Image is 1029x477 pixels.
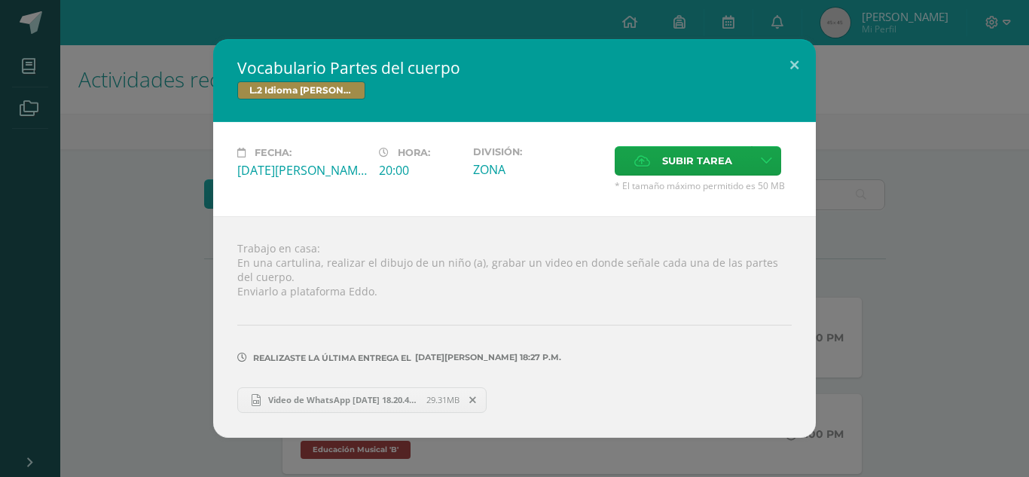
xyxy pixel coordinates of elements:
span: Realizaste la última entrega el [253,353,411,363]
div: Trabajo en casa: En una cartulina, realizar el dibujo de un niño (a), grabar un video en donde se... [213,216,816,437]
span: Video de WhatsApp [DATE] 18.20.45_bc65e14f.mp4 [261,394,426,405]
span: * El tamaño máximo permitido es 50 MB [615,179,792,192]
span: L.2 Idioma [PERSON_NAME] [237,81,365,99]
button: Close (Esc) [773,39,816,90]
span: Subir tarea [662,147,732,175]
span: 29.31MB [426,394,460,405]
div: [DATE][PERSON_NAME] [237,162,367,179]
div: ZONA [473,161,603,178]
a: Video de WhatsApp [DATE] 18.20.45_bc65e14f.mp4 29.31MB [237,387,487,413]
span: Fecha: [255,147,292,158]
h2: Vocabulario Partes del cuerpo [237,57,792,78]
span: [DATE][PERSON_NAME] 18:27 p.m. [411,357,561,358]
span: Remover entrega [460,392,486,408]
div: 20:00 [379,162,461,179]
label: División: [473,146,603,157]
span: Hora: [398,147,430,158]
